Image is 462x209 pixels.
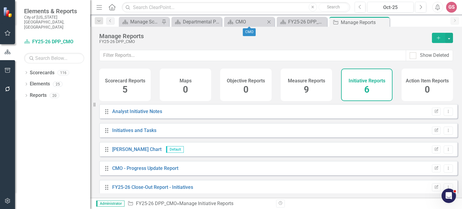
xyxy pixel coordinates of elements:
button: GS [446,2,457,13]
a: CMO [226,18,265,26]
div: FY25-26 DPP_CMO [288,18,325,26]
button: Oct-25 [367,2,414,13]
span: 5 [122,84,128,95]
div: Departmental Performance Plans - 3 Columns [183,18,220,26]
span: 0 [243,84,248,95]
a: FY25-26 DPP_CMO [24,38,84,45]
a: Departmental Performance Plans - 3 Columns [173,18,220,26]
span: Administrator [96,201,125,207]
button: Search [319,3,349,11]
a: FY25-26 DPP_CMO [278,18,325,26]
input: Search Below... [24,53,84,63]
h4: Initiative Reports [349,78,385,84]
a: [PERSON_NAME] Chart [112,146,162,152]
a: Initiatives and Tasks [112,128,156,133]
a: FY25-26 DPP_CMO [136,201,177,206]
div: Manage Reports [99,33,426,39]
div: CMO [236,18,265,26]
div: 25 [53,81,63,87]
span: Search [327,5,340,9]
span: 9 [304,84,309,95]
a: Scorecards [30,69,54,76]
span: 0 [183,84,188,95]
div: Manage Scorecards [130,18,160,26]
div: Manage Reports [341,19,388,26]
h4: Action Item Reports [406,78,449,84]
span: Default [166,146,184,153]
div: » Manage Initiative Reports [128,200,272,207]
small: City of [US_STATE][GEOGRAPHIC_DATA], [GEOGRAPHIC_DATA] [24,15,84,29]
input: Search ClearPoint... [122,2,350,13]
a: CMO - Progress Update Report [112,165,178,171]
div: 20 [50,93,59,98]
a: Analyst Initiative Notes [112,109,162,114]
input: Filter Reports... [99,50,406,61]
div: CMO [243,28,256,36]
span: Elements & Reports [24,8,84,15]
div: 116 [57,70,69,75]
div: Show Deleted [420,52,449,59]
iframe: Intercom live chat [442,189,456,203]
h4: Measure Reports [288,78,325,84]
img: ClearPoint Strategy [3,7,14,18]
a: FY25-26 Close-Out Report - Initiatives [112,184,193,190]
div: Oct-25 [369,4,411,11]
div: FY25-26 DPP_CMO [99,39,426,44]
a: Reports [30,92,47,99]
span: 6 [364,84,369,95]
a: Elements [30,81,50,88]
h4: Scorecard Reports [105,78,145,84]
span: 0 [425,84,430,95]
h4: Objective Reports [227,78,265,84]
a: Manage Scorecards [120,18,160,26]
h4: Maps [180,78,192,84]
